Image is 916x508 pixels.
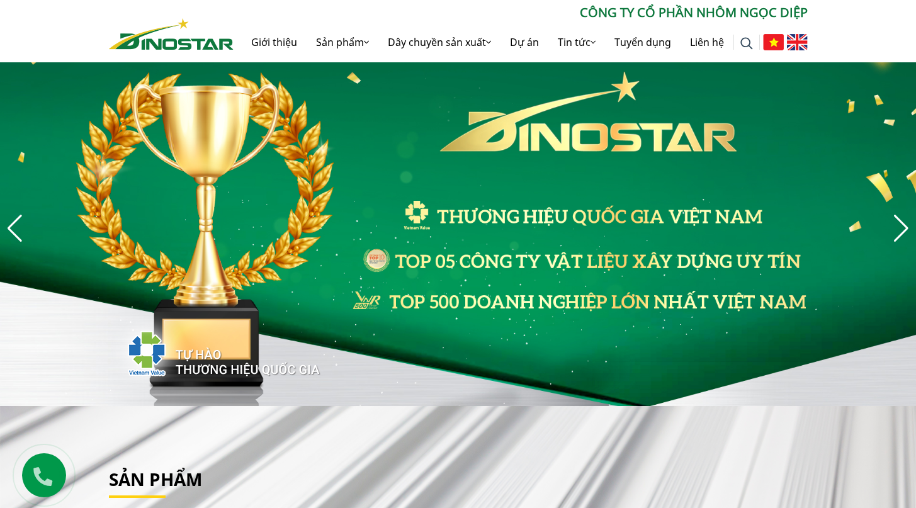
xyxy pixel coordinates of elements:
a: Tuyển dụng [605,22,681,62]
img: Tiếng Việt [763,34,784,50]
div: Previous slide [6,215,23,242]
a: Tin tức [548,22,605,62]
a: Dây chuyền sản xuất [378,22,500,62]
img: thqg [90,308,322,393]
p: CÔNG TY CỔ PHẦN NHÔM NGỌC DIỆP [234,3,808,22]
a: Dự án [500,22,548,62]
a: Liên hệ [681,22,733,62]
img: search [740,37,753,50]
a: Sản phẩm [307,22,378,62]
img: Nhôm Dinostar [109,18,234,50]
a: Nhôm Dinostar [109,16,234,49]
div: Next slide [893,215,910,242]
img: English [787,34,808,50]
a: Sản phẩm [109,467,202,491]
a: Giới thiệu [242,22,307,62]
